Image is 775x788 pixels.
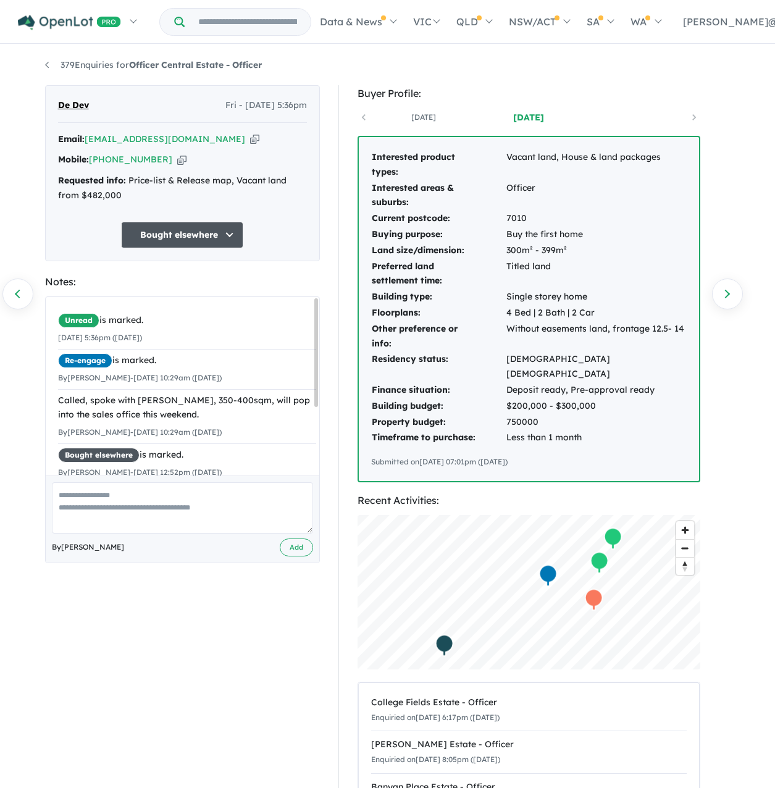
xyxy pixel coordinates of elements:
[58,353,316,368] div: is marked.
[371,259,506,290] td: Preferred land settlement time:
[371,398,506,414] td: Building budget:
[121,222,243,248] button: Bought elsewhere
[371,731,687,774] a: [PERSON_NAME] Estate - OfficerEnquiried on[DATE] 8:05pm ([DATE])
[371,713,500,722] small: Enquiried on [DATE] 6:17pm ([DATE])
[506,243,687,259] td: 300m² - 399m²
[371,689,687,732] a: College Fields Estate - OfficerEnquiried on[DATE] 6:17pm ([DATE])
[58,373,222,382] small: By [PERSON_NAME] - [DATE] 10:29am ([DATE])
[45,58,731,73] nav: breadcrumb
[371,695,687,710] div: College Fields Estate - Officer
[371,180,506,211] td: Interested areas & suburbs:
[506,259,687,290] td: Titled land
[506,289,687,305] td: Single storey home
[371,737,687,752] div: [PERSON_NAME] Estate - Officer
[371,111,476,124] a: [DATE]
[371,321,506,352] td: Other preference or info:
[358,85,700,102] div: Buyer Profile:
[58,448,140,463] span: Bought elsewhere
[676,539,694,557] button: Zoom out
[358,515,700,669] canvas: Map
[129,59,262,70] strong: Officer Central Estate - Officer
[85,133,245,145] a: [EMAIL_ADDRESS][DOMAIN_NAME]
[371,382,506,398] td: Finance situation:
[371,305,506,321] td: Floorplans:
[506,398,687,414] td: $200,000 - $300,000
[18,15,121,30] img: Openlot PRO Logo White
[506,180,687,211] td: Officer
[371,227,506,243] td: Buying purpose:
[58,353,112,368] span: Re-engage
[358,492,700,509] div: Recent Activities:
[371,414,506,430] td: Property budget:
[58,427,222,437] small: By [PERSON_NAME] - [DATE] 10:29am ([DATE])
[371,243,506,259] td: Land size/dimension:
[250,133,259,146] button: Copy
[58,313,99,328] span: Unread
[506,351,687,382] td: [DEMOGRAPHIC_DATA] [DEMOGRAPHIC_DATA]
[58,174,307,203] div: Price-list & Release map, Vacant land from $482,000
[506,382,687,398] td: Deposit ready, Pre-approval ready
[58,98,89,113] span: De Dev
[371,430,506,446] td: Timeframe to purchase:
[676,557,694,575] button: Reset bearing to north
[506,414,687,430] td: 750000
[506,149,687,180] td: Vacant land, House & land packages
[58,448,316,463] div: is marked.
[52,541,124,553] span: By [PERSON_NAME]
[45,59,262,70] a: 379Enquiries forOfficer Central Estate - Officer
[371,149,506,180] td: Interested product types:
[506,430,687,446] td: Less than 1 month
[45,274,320,290] div: Notes:
[506,305,687,321] td: 4 Bed | 2 Bath | 2 Car
[506,227,687,243] td: Buy the first home
[58,154,89,165] strong: Mobile:
[58,467,222,477] small: By [PERSON_NAME] - [DATE] 12:52pm ([DATE])
[506,211,687,227] td: 7010
[538,564,557,587] div: Map marker
[58,393,316,423] div: Called, spoke with [PERSON_NAME], 350-400sqm, will pop into the sales office this weekend.
[476,111,581,124] a: [DATE]
[58,175,126,186] strong: Requested info:
[584,589,603,611] div: Map marker
[371,456,687,468] div: Submitted on [DATE] 07:01pm ([DATE])
[590,551,608,574] div: Map marker
[225,98,307,113] span: Fri - [DATE] 5:36pm
[280,539,313,556] button: Add
[435,634,453,657] div: Map marker
[371,211,506,227] td: Current postcode:
[371,351,506,382] td: Residency status:
[58,333,142,342] small: [DATE] 5:36pm ([DATE])
[177,153,186,166] button: Copy
[603,527,622,550] div: Map marker
[89,154,172,165] a: [PHONE_NUMBER]
[187,9,308,35] input: Try estate name, suburb, builder or developer
[58,313,316,328] div: is marked.
[58,133,85,145] strong: Email:
[506,321,687,352] td: Without easements land, frontage 12.5- 14
[371,289,506,305] td: Building type:
[371,755,500,764] small: Enquiried on [DATE] 8:05pm ([DATE])
[676,521,694,539] button: Zoom in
